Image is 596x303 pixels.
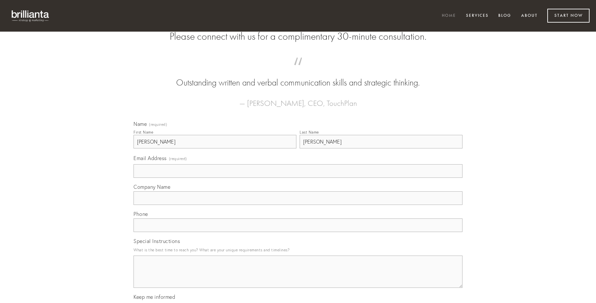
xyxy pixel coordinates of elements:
[134,121,147,127] span: Name
[169,154,187,163] span: (required)
[517,11,542,21] a: About
[134,30,462,43] h2: Please connect with us for a complimentary 30-minute consultation.
[134,130,153,135] div: First Name
[462,11,493,21] a: Services
[144,64,452,89] blockquote: Outstanding written and verbal communication skills and strategic thinking.
[547,9,590,23] a: Start Now
[134,211,148,217] span: Phone
[149,123,167,126] span: (required)
[494,11,515,21] a: Blog
[144,89,452,110] figcaption: — [PERSON_NAME], CEO, TouchPlan
[134,246,462,254] p: What is the best time to reach you? What are your unique requirements and timelines?
[300,130,319,135] div: Last Name
[134,238,180,244] span: Special Instructions
[438,11,460,21] a: Home
[134,155,167,161] span: Email Address
[134,294,175,300] span: Keep me informed
[134,184,170,190] span: Company Name
[6,6,55,25] img: brillianta - research, strategy, marketing
[144,64,452,76] span: “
